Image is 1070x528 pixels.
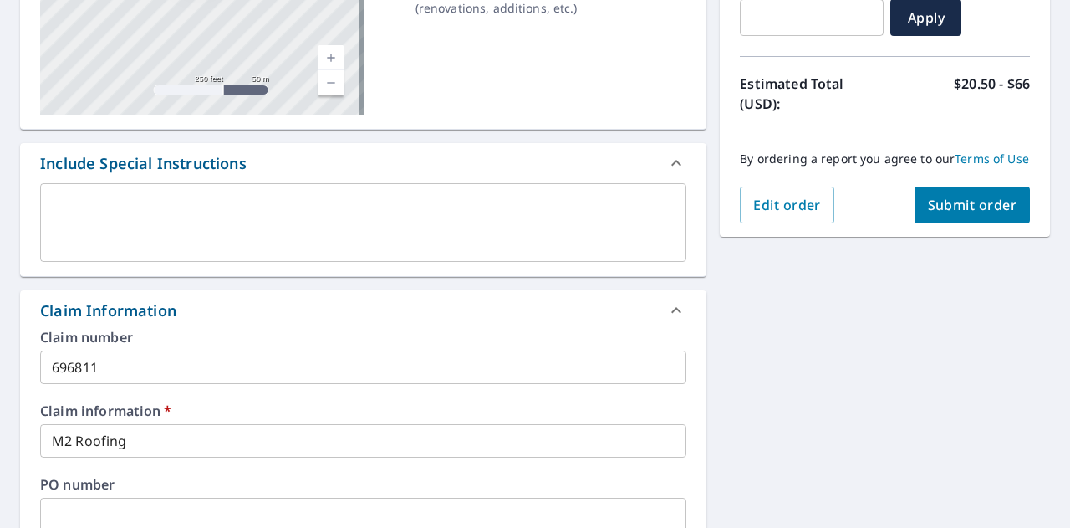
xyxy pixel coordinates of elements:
[753,196,821,214] span: Edit order
[40,404,686,418] label: Claim information
[740,151,1030,167] p: By ordering a report you agree to our
[318,45,344,70] a: Current Level 17, Zoom In
[915,187,1031,223] button: Submit order
[20,143,706,183] div: Include Special Instructions
[740,74,884,114] p: Estimated Total (USD):
[928,196,1017,214] span: Submit order
[20,290,706,331] div: Claim Information
[40,331,686,344] label: Claim number
[318,70,344,95] a: Current Level 17, Zoom Out
[740,187,834,223] button: Edit order
[40,478,686,491] label: PO number
[40,300,176,322] div: Claim Information
[954,74,1030,114] p: $20.50 - $66
[40,152,247,175] div: Include Special Instructions
[955,151,1029,167] a: Terms of Use
[904,8,948,27] span: Apply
